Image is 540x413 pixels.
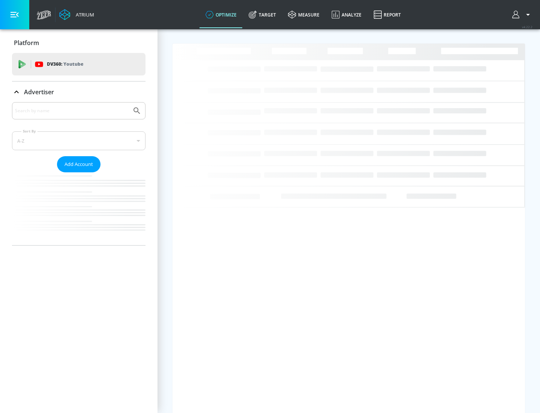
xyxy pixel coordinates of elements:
nav: list of Advertiser [12,172,145,245]
label: Sort By [21,129,37,134]
div: Platform [12,32,145,53]
button: Add Account [57,156,100,172]
a: Target [243,1,282,28]
div: Atrium [73,11,94,18]
div: DV360: Youtube [12,53,145,75]
a: Report [367,1,407,28]
div: Advertiser [12,81,145,102]
p: Platform [14,39,39,47]
p: Advertiser [24,88,54,96]
a: Atrium [59,9,94,20]
p: DV360: [47,60,83,68]
a: Analyze [325,1,367,28]
div: A-Z [12,131,145,150]
input: Search by name [15,106,129,116]
a: measure [282,1,325,28]
span: Add Account [64,160,93,169]
p: Youtube [63,60,83,68]
span: v 4.22.2 [522,25,532,29]
a: optimize [199,1,243,28]
div: Advertiser [12,102,145,245]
